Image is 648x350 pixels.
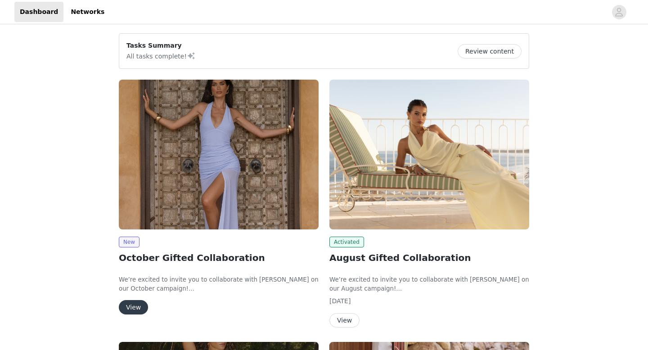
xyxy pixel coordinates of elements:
h2: August Gifted Collaboration [329,251,529,265]
a: View [329,317,360,324]
img: Peppermayo EU [119,80,319,229]
button: View [119,300,148,314]
a: Networks [65,2,110,22]
span: We’re excited to invite you to collaborate with [PERSON_NAME] on our August campaign! [329,276,529,292]
p: All tasks complete! [126,50,196,61]
span: New [119,237,139,247]
h2: October Gifted Collaboration [119,251,319,265]
img: Peppermayo EU [329,80,529,229]
a: Dashboard [14,2,63,22]
span: Activated [329,237,364,247]
div: avatar [615,5,623,19]
p: Tasks Summary [126,41,196,50]
a: View [119,304,148,311]
span: [DATE] [329,297,351,305]
button: View [329,313,360,328]
button: Review content [458,44,522,58]
span: We’re excited to invite you to collaborate with [PERSON_NAME] on our October campaign! [119,276,319,292]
